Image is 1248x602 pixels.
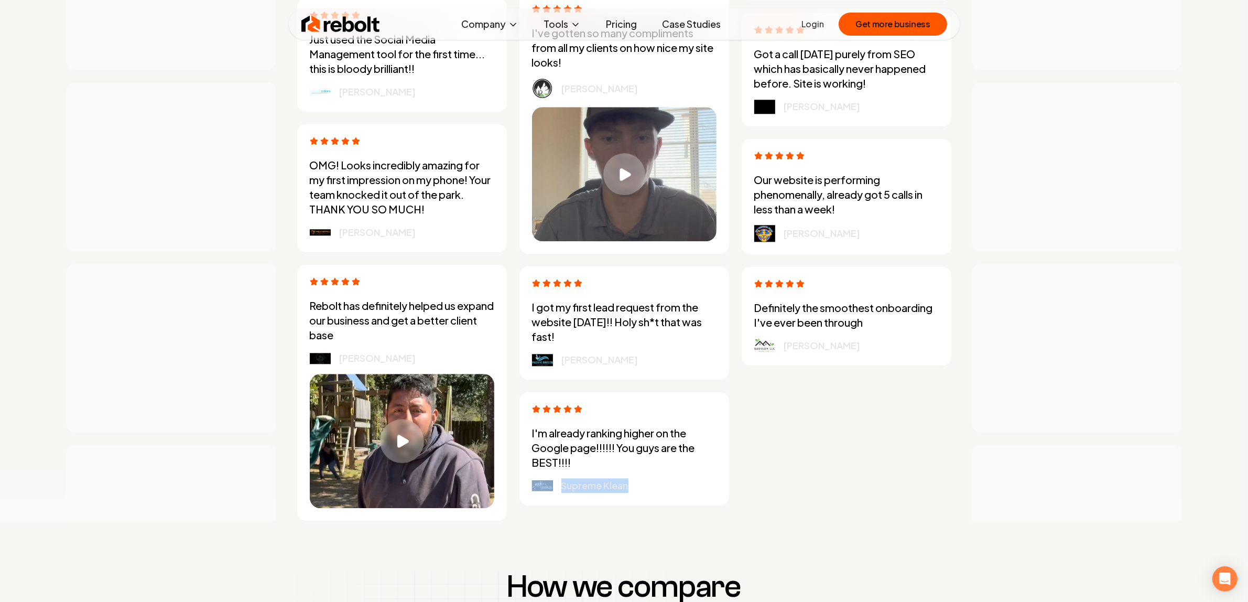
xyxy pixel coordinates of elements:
p: Rebolt has definitely helped us expand our business and get a better client base [310,298,494,342]
p: Got a call [DATE] purely from SEO which has basically never happened before. Site is working! [754,47,939,91]
img: Rebolt Logo [301,14,380,35]
a: Login [801,18,824,30]
p: I'm already ranking higher on the Google page!!!!!! You guys are the BEST!!!! [532,426,717,470]
p: [PERSON_NAME] [561,352,638,367]
p: [PERSON_NAME] [339,351,416,365]
button: Play video [532,107,717,241]
img: logo [532,480,553,491]
button: Company [453,14,527,35]
img: logo [310,353,331,364]
img: logo [754,338,775,352]
p: [PERSON_NAME] [339,225,416,240]
p: Definitely the smoothest onboarding I've ever been through [754,300,939,330]
button: Get more business [839,13,947,36]
p: [PERSON_NAME] [561,81,638,96]
img: logo [754,100,775,114]
img: logo [532,354,553,366]
a: Case Studies [654,14,729,35]
button: Play video [310,374,494,508]
p: Our website is performing phenomenally, already got 5 calls in less than a week! [754,173,939,217]
img: logo [754,225,775,241]
p: [PERSON_NAME] [784,338,861,353]
img: logo [310,89,331,94]
p: Just used the Social Media Management tool for the first time... this is bloody brilliant!! [310,32,494,76]
p: [PERSON_NAME] [784,226,861,241]
p: I got my first lead request from the website [DATE]!! Holy sh*t that was fast! [532,300,717,344]
img: logo [310,229,331,235]
img: logo [532,78,553,99]
button: Tools [535,14,589,35]
p: [PERSON_NAME] [339,84,416,99]
div: Open Intercom Messenger [1212,566,1238,592]
p: I've gotten so many compliments from all my clients on how nice my site looks! [532,26,717,70]
a: Pricing [598,14,645,35]
p: Supreme Klean [561,478,628,493]
p: [PERSON_NAME] [784,99,861,114]
p: OMG! Looks incredibly amazing for my first impression on my phone! Your team knocked it out of th... [310,158,494,217]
